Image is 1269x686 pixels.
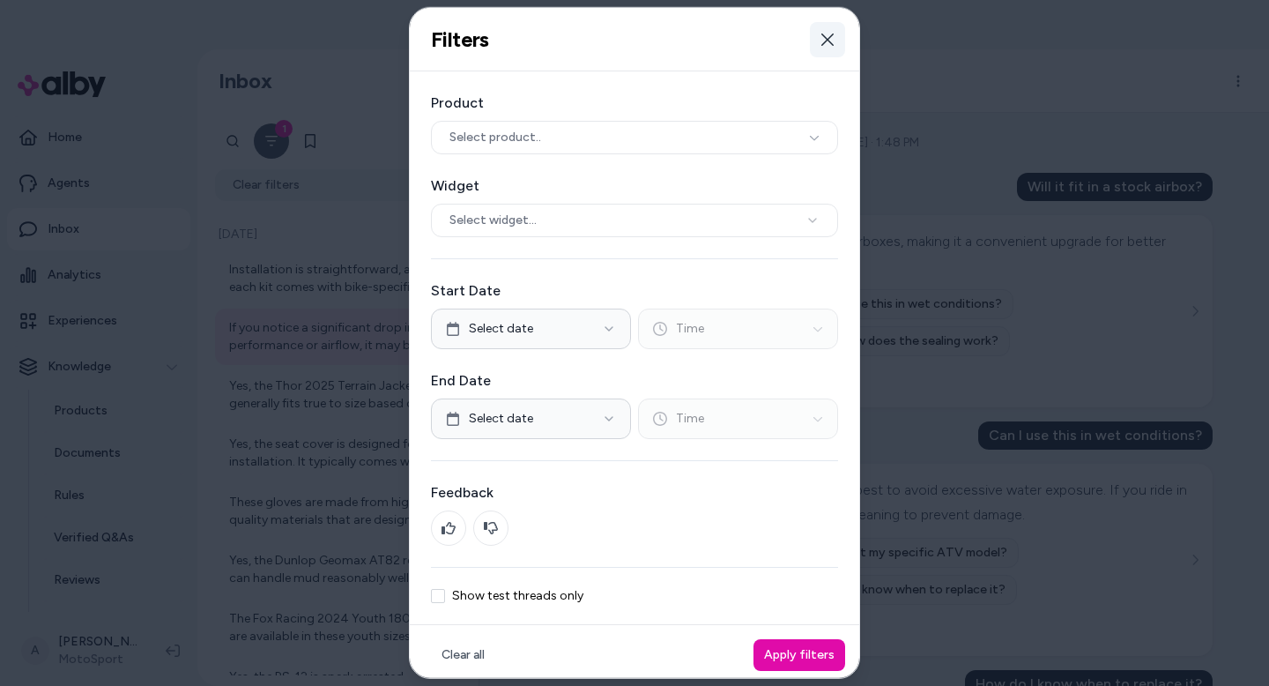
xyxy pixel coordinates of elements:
[431,639,495,671] button: Clear all
[469,410,533,428] span: Select date
[469,320,533,338] span: Select date
[431,370,838,391] label: End Date
[431,93,838,114] label: Product
[431,175,838,197] label: Widget
[431,204,838,237] button: Select widget...
[431,399,631,439] button: Select date
[431,309,631,349] button: Select date
[753,639,845,671] button: Apply filters
[431,26,489,52] h2: Filters
[449,129,541,146] span: Select product..
[431,280,838,302] label: Start Date
[431,482,838,503] label: Feedback
[452,590,583,602] label: Show test threads only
